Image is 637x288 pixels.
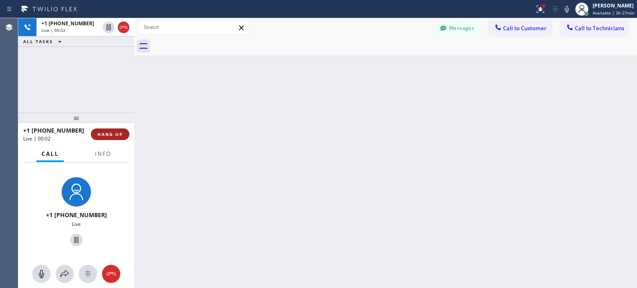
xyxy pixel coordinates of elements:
span: Available | 3h 27min [593,10,635,16]
button: Call to Technicians [560,20,629,36]
span: +1 [PHONE_NUMBER] [46,211,107,219]
button: Call [36,146,64,162]
input: Search [137,21,248,34]
button: Call to Customer [489,20,552,36]
button: Hang up [118,22,129,33]
button: Open dialpad [79,265,97,283]
span: +1 [PHONE_NUMBER] [23,126,84,134]
button: Mute [32,265,51,283]
button: Mute [561,3,573,15]
span: Info [95,150,111,157]
span: Call to Technicians [575,24,624,32]
button: HANG UP [91,128,129,140]
button: Info [90,146,116,162]
span: Live | 00:02 [23,135,51,142]
span: Live | 00:02 [41,27,66,33]
button: Hold Customer [103,22,114,33]
button: Hang up [102,265,120,283]
span: HANG UP [97,131,123,137]
button: Hold Customer [70,234,83,246]
button: Open directory [56,265,74,283]
span: Call [41,150,59,157]
div: [PERSON_NAME] [593,2,635,9]
span: Live [72,220,81,227]
span: ALL TASKS [23,39,53,44]
span: +1 [PHONE_NUMBER] [41,20,94,27]
button: Messages [435,20,480,36]
button: ALL TASKS [18,36,70,46]
span: Call to Customer [503,24,547,32]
